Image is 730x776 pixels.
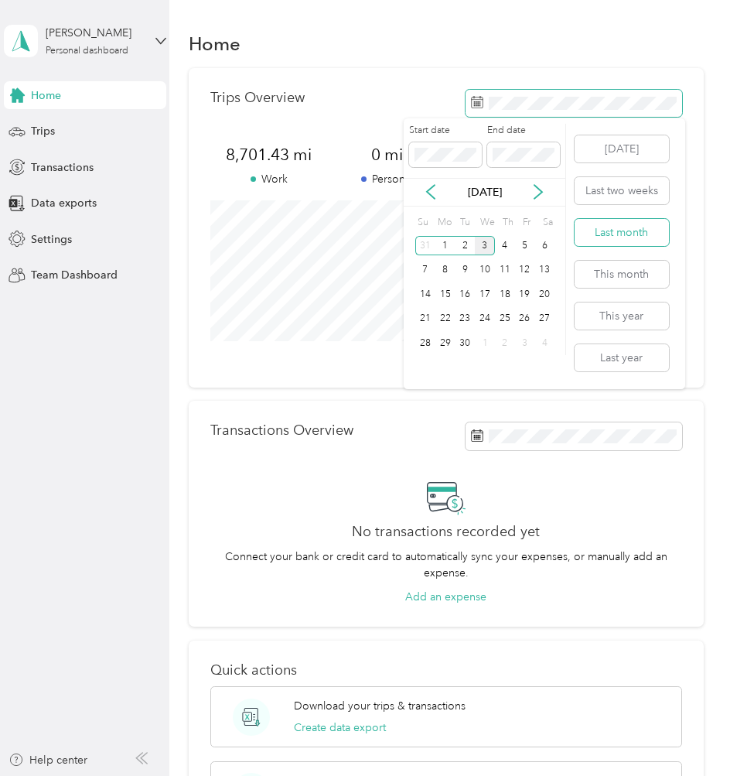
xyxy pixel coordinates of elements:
p: Personal [328,171,445,187]
span: 8,701.43 mi [210,144,328,166]
button: [DATE] [575,135,669,162]
div: 28 [415,333,435,353]
p: Connect your bank or credit card to automatically sync your expenses, or manually add an expense. [210,549,682,581]
button: This year [575,303,669,330]
span: Data exports [31,195,97,211]
button: Add an expense [405,589,486,605]
button: Create data export [294,720,386,736]
div: 14 [415,285,435,304]
button: Help center [9,752,87,768]
div: 26 [515,309,535,329]
div: 3 [515,333,535,353]
span: Trips [31,123,55,139]
label: End date [487,124,560,138]
div: 1 [435,236,455,255]
div: 6 [534,236,554,255]
div: 7 [415,261,435,280]
div: 3 [475,236,495,255]
div: 29 [435,333,455,353]
div: 17 [475,285,495,304]
div: 19 [515,285,535,304]
span: 0 mi [328,144,445,166]
div: 27 [534,309,554,329]
div: Th [500,212,515,234]
div: 23 [455,309,475,329]
div: 21 [415,309,435,329]
p: [DATE] [452,184,517,200]
div: 2 [455,236,475,255]
p: Work [210,171,328,187]
button: Last month [575,219,669,246]
div: Mo [435,212,452,234]
p: Download your trips & transactions [294,698,466,714]
div: 4 [534,333,554,353]
div: 10 [475,261,495,280]
div: 24 [475,309,495,329]
div: Personal dashboard [46,46,128,56]
div: We [477,212,495,234]
div: 20 [534,285,554,304]
div: [PERSON_NAME] [46,25,142,41]
div: 25 [495,309,515,329]
p: Transactions Overview [210,422,353,439]
h2: No transactions recorded yet [352,524,540,540]
div: 16 [455,285,475,304]
div: 22 [435,309,455,329]
div: Fr [520,212,534,234]
div: 1 [475,333,495,353]
div: Sa [540,212,554,234]
button: Last year [575,344,669,371]
span: Settings [31,231,72,248]
div: 18 [495,285,515,304]
div: 2 [495,333,515,353]
div: 9 [455,261,475,280]
div: 13 [534,261,554,280]
p: Quick actions [210,662,682,679]
div: 5 [515,236,535,255]
div: 30 [455,333,475,353]
div: 12 [515,261,535,280]
span: Transactions [31,159,94,176]
span: Home [31,87,61,104]
h1: Home [189,36,240,52]
div: 15 [435,285,455,304]
iframe: Everlance-gr Chat Button Frame [643,689,730,776]
button: Last two weeks [575,177,669,204]
div: 11 [495,261,515,280]
div: 31 [415,236,435,255]
div: Su [415,212,430,234]
div: 4 [495,236,515,255]
div: 8 [435,261,455,280]
button: This month [575,261,669,288]
p: Trips Overview [210,90,305,106]
div: Tu [457,212,472,234]
span: Team Dashboard [31,267,118,283]
label: Start date [409,124,482,138]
